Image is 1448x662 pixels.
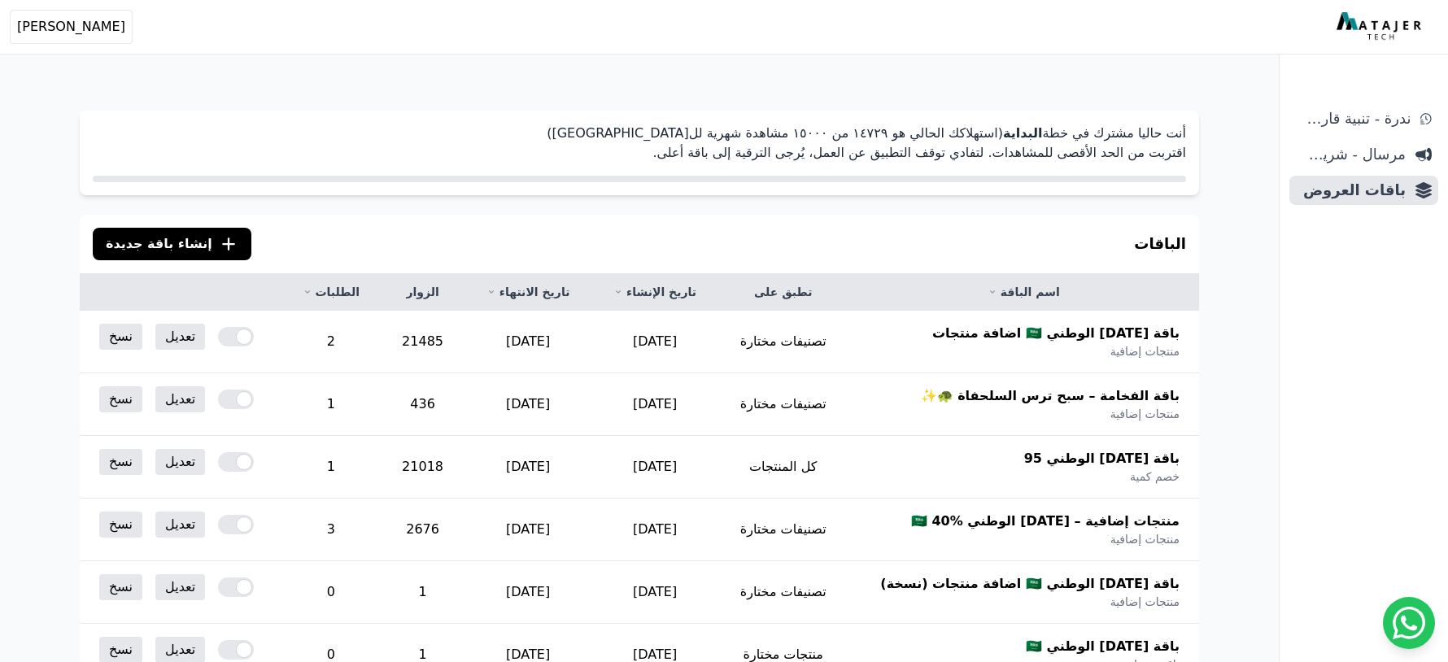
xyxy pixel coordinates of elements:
[1134,233,1186,255] h3: الباقات
[718,373,848,436] td: تصنيفات مختارة
[281,499,381,561] td: 3
[17,17,125,37] span: [PERSON_NAME]
[300,284,361,300] a: الطلبات
[1337,12,1425,41] img: MatajerTech Logo
[1110,343,1180,359] span: منتجات إضافية
[591,311,718,373] td: [DATE]
[155,512,205,538] a: تعديل
[381,561,464,624] td: 1
[381,436,464,499] td: 21018
[281,373,381,436] td: 1
[718,561,848,624] td: تصنيفات مختارة
[1003,125,1042,141] strong: البداية
[99,386,142,412] a: نسخ
[281,311,381,373] td: 2
[1026,637,1180,656] span: باقة [DATE] الوطني 🇸🇦
[591,499,718,561] td: [DATE]
[611,284,699,300] a: تاريخ الإنشاء
[1110,406,1180,422] span: منتجات إضافية
[99,449,142,475] a: نسخ
[921,386,1180,406] span: باقة الفخامة – سبح ترس السلحفاة 🐢✨
[99,574,142,600] a: نسخ
[932,324,1180,343] span: باقة [DATE] الوطني 🇸🇦 اضافة منتجات
[484,284,572,300] a: تاريخ الانتهاء
[1296,107,1411,130] span: ندرة - تنبية قارب علي النفاذ
[464,436,591,499] td: [DATE]
[868,284,1180,300] a: اسم الباقة
[155,386,205,412] a: تعديل
[10,10,133,44] button: [PERSON_NAME]
[591,436,718,499] td: [DATE]
[718,499,848,561] td: تصنيفات مختارة
[464,561,591,624] td: [DATE]
[1296,179,1406,202] span: باقات العروض
[1110,594,1180,610] span: منتجات إضافية
[381,274,464,311] th: الزوار
[281,436,381,499] td: 1
[99,324,142,350] a: نسخ
[464,311,591,373] td: [DATE]
[718,436,848,499] td: كل المنتجات
[93,124,1186,163] p: أنت حاليا مشترك في خطة (استهلاكك الحالي هو ١٤٧٢٩ من ١٥۰۰۰ مشاهدة شهرية لل[GEOGRAPHIC_DATA]) اقترب...
[1130,468,1180,485] span: خصم كمية
[99,512,142,538] a: نسخ
[381,311,464,373] td: 21485
[93,228,251,260] button: إنشاء باقة جديدة
[718,311,848,373] td: تصنيفات مختارة
[718,274,848,311] th: تطبق على
[880,574,1180,594] span: باقة [DATE] الوطني 🇸🇦 اضافة منتجات (نسخة)
[281,561,381,624] td: 0
[1110,531,1180,547] span: منتجات إضافية
[381,373,464,436] td: 436
[591,373,718,436] td: [DATE]
[155,574,205,600] a: تعديل
[911,512,1180,531] span: منتجات إضافية – [DATE] الوطني 🇸🇦 40%
[1296,143,1406,166] span: مرسال - شريط دعاية
[464,373,591,436] td: [DATE]
[155,449,205,475] a: تعديل
[1024,449,1180,468] span: باقة [DATE] الوطني 95
[464,499,591,561] td: [DATE]
[155,324,205,350] a: تعديل
[106,234,212,254] span: إنشاء باقة جديدة
[591,561,718,624] td: [DATE]
[381,499,464,561] td: 2676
